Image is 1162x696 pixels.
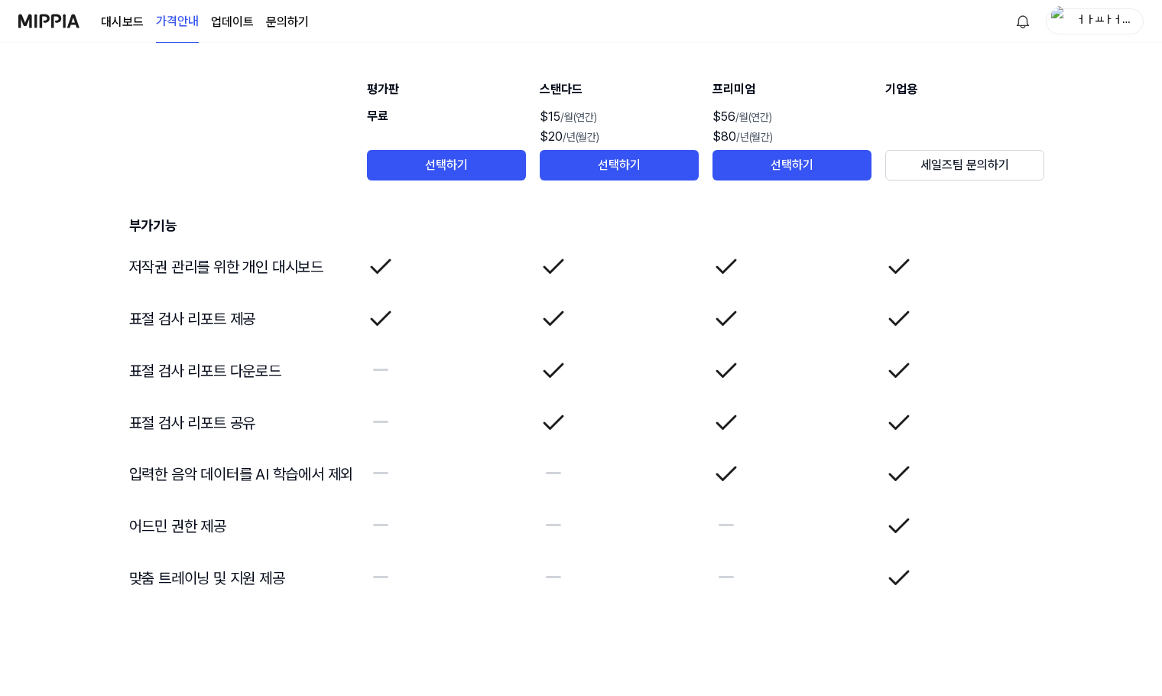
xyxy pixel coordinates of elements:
[712,107,871,127] div: $56
[266,13,309,31] a: 문의하기
[367,150,526,181] button: 선택하기
[712,80,871,99] div: 프리미엄
[211,13,254,31] a: 업데이트
[712,150,871,181] button: 선택하기
[117,345,355,397] td: 표절 검사 리포트 다운로드
[117,241,355,293] td: 저작권 관리를 위한 개인 대시보드
[885,80,1044,99] div: 기업용
[712,126,871,146] div: $80
[117,397,355,449] td: 표절 검사 리포트 공유
[540,107,699,127] div: $15
[563,130,599,142] span: /년(월간)
[735,111,772,123] span: /월(연간)
[1014,12,1032,31] img: 알림
[117,293,355,345] td: 표절 검사 리포트 제공
[1051,6,1069,37] img: profile
[367,107,526,150] div: 무료
[117,552,355,604] td: 맞춤 트레이닝 및 지원 제공
[540,126,699,146] div: $20
[540,80,699,99] div: 스탠다드
[1046,8,1144,34] button: profileㅓㅏㅛㅏㅓㅛㅗ
[1074,12,1134,29] div: ㅓㅏㅛㅏㅓㅛㅗ
[736,130,773,142] span: /년(월간)
[885,150,1044,181] button: 세일즈팀 문의하기
[540,150,699,181] button: 선택하기
[117,500,355,552] td: 어드민 권한 제공
[117,449,355,501] td: 입력한 음악 데이터를 AI 학습에서 제외
[156,1,199,43] a: 가격안내
[367,80,526,99] div: 평가판
[885,158,1044,172] a: 세일즈팀 문의하기
[117,187,1046,241] td: 부가기능
[101,13,144,31] a: 대시보드
[560,111,597,123] span: /월(연간)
